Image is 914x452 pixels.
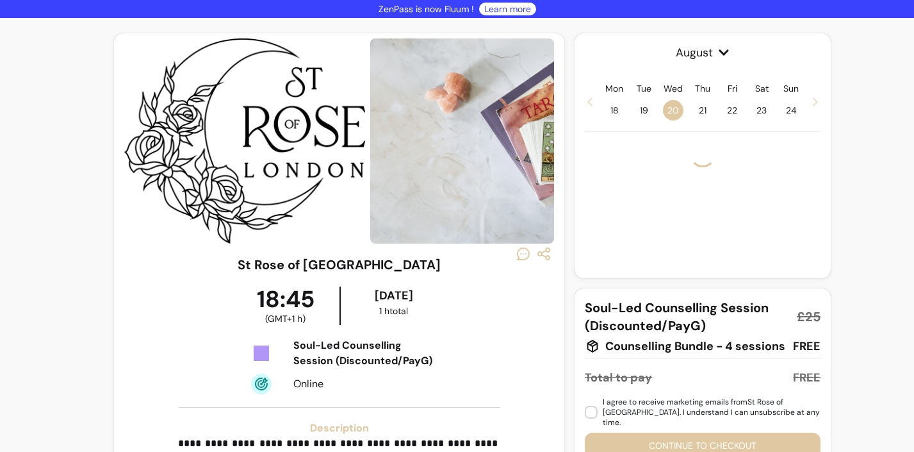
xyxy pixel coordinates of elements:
[265,312,306,325] span: ( GMT+1 h )
[751,100,772,121] span: 23
[585,369,652,387] div: Total to pay
[781,100,801,121] span: 24
[690,142,715,167] div: Loading
[251,343,272,364] img: Tickets Icon
[692,100,713,121] span: 21
[379,3,474,15] p: ZenPass is now Fluum !
[728,82,737,95] p: Fri
[232,287,339,325] div: 18:45
[755,82,769,95] p: Sat
[695,82,710,95] p: Thu
[793,337,820,355] div: FREE
[585,337,785,355] div: Counselling Bundle - 4 sessions
[124,38,365,244] img: https://d22cr2pskkweo8.cloudfront.net/669a1306-0819-456b-a5cd-c5eac6ff66fc
[178,421,500,436] h3: Description
[293,376,444,392] div: Online
[722,100,742,121] span: 22
[793,369,820,387] div: FREE
[604,100,624,121] span: 18
[637,82,651,95] p: Tue
[585,44,820,62] span: August
[293,338,444,369] div: Soul-Led Counselling Session (Discounted/PayG)
[605,82,623,95] p: Mon
[484,3,531,15] a: Learn more
[663,100,683,121] span: 20
[797,308,820,326] span: £25
[633,100,654,121] span: 19
[585,299,787,335] span: Soul-Led Counselling Session (Discounted/PayG)
[370,38,678,244] img: https://d22cr2pskkweo8.cloudfront.net/1e43e92e-bd68-4d93-8de9-fad1edced92e
[783,82,799,95] p: Sun
[343,287,445,305] div: [DATE]
[343,305,445,317] div: 1 h total
[238,256,441,274] h3: St Rose of [GEOGRAPHIC_DATA]
[664,82,683,95] p: Wed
